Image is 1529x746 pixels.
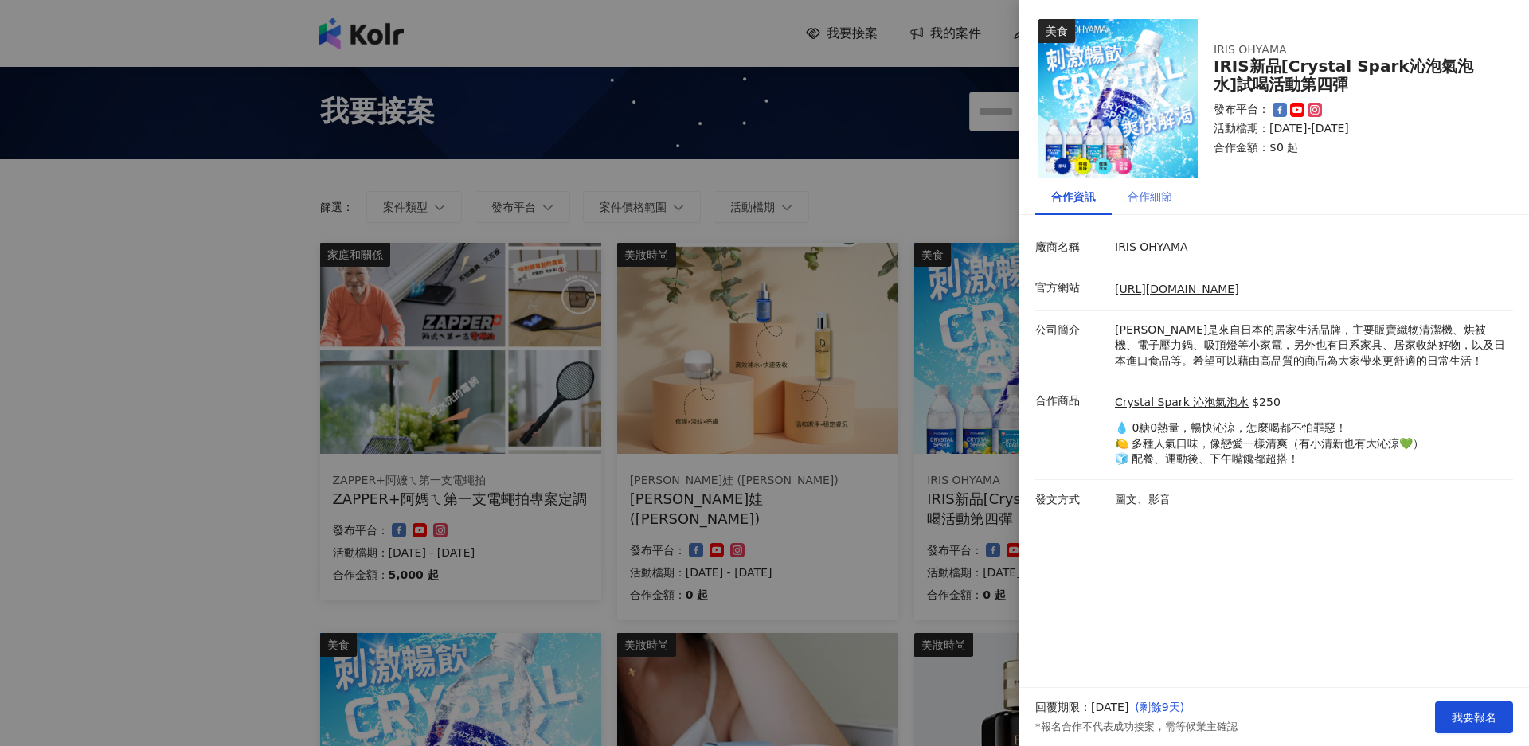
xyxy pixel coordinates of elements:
div: IRIS OHYAMA [1214,42,1494,58]
p: 發文方式 [1035,492,1107,508]
div: 美食 [1038,19,1075,43]
p: 官方網站 [1035,280,1107,296]
p: 圖文、影音 [1115,492,1505,508]
p: ( 剩餘9天 ) [1135,700,1237,716]
p: 公司簡介 [1035,322,1107,338]
div: IRIS新品[Crystal Spark沁泡氣泡水]試喝活動第四彈 [1214,57,1494,94]
p: 發布平台： [1214,102,1269,118]
p: [PERSON_NAME]是來自日本的居家生活品牌，主要販賣織物清潔機、烘被機、電子壓力鍋、吸頂燈等小家電，另外也有日系家具、居家收納好物，以及日本進口食品等。希望可以藉由高品質的商品為大家帶來... [1115,322,1505,369]
p: 回覆期限：[DATE] [1035,700,1128,716]
a: Crystal Spark 沁泡氣泡水 [1115,395,1249,411]
p: *報名合作不代表成功接案，需等候業主確認 [1035,720,1238,734]
p: 廠商名稱 [1035,240,1107,256]
p: 活動檔期：[DATE]-[DATE] [1214,121,1494,137]
p: $250 [1252,395,1281,411]
p: 合作金額： $0 起 [1214,140,1494,156]
p: 💧 0糖0熱量，暢快沁涼，怎麼喝都不怕罪惡！ 🍋 多種人氣口味，像戀愛一樣清爽（有小清新也有大沁涼💚） 🧊 配餐、運動後、下午嘴饞都超搭！ [1115,420,1424,467]
p: IRIS OHYAMA [1115,240,1505,256]
button: 我要報名 [1435,701,1513,733]
span: 我要報名 [1452,711,1496,724]
p: 合作商品 [1035,393,1107,409]
div: 合作資訊 [1051,188,1096,205]
a: [URL][DOMAIN_NAME] [1115,283,1239,295]
div: 合作細節 [1128,188,1172,205]
img: Crystal Spark 沁泡氣泡水 [1038,19,1198,178]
